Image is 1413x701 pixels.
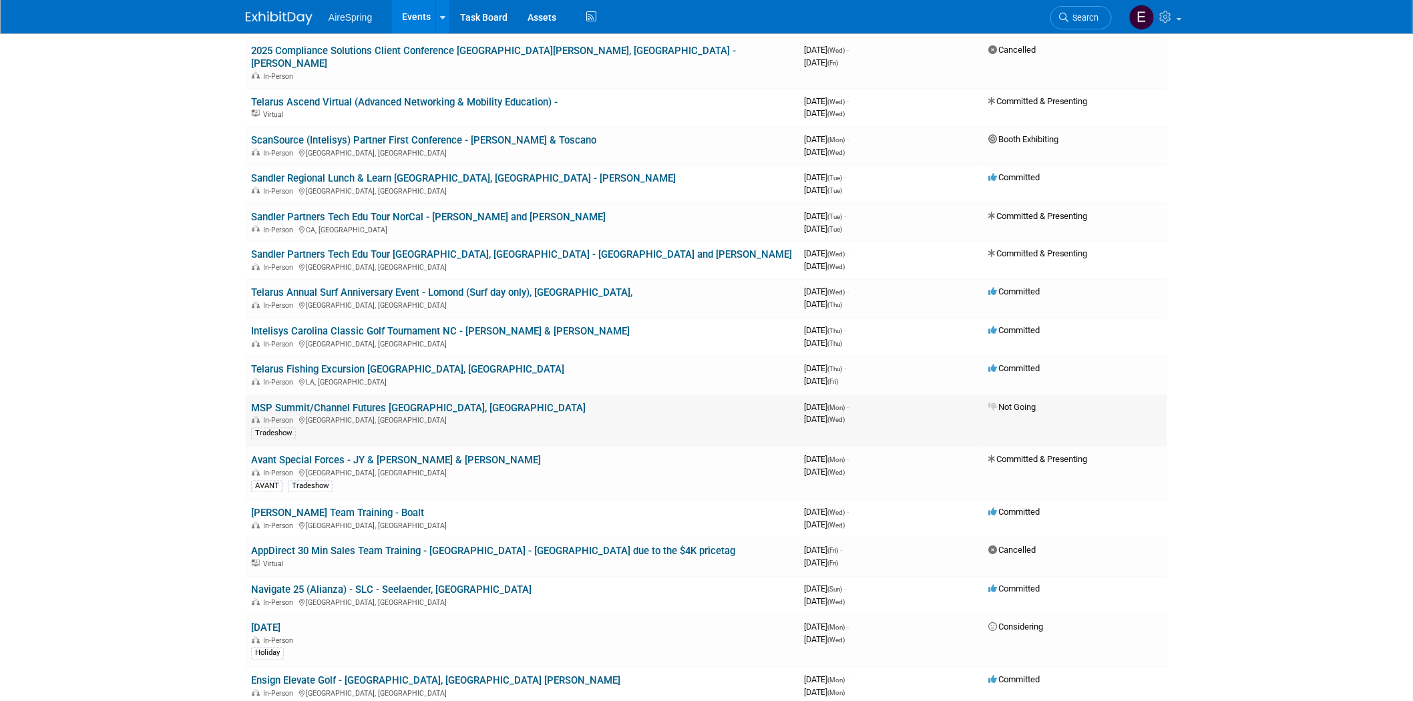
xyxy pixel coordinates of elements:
span: (Wed) [827,264,845,271]
span: (Wed) [827,522,845,529]
a: AppDirect 30 Min Sales Team Training - [GEOGRAPHIC_DATA] - [GEOGRAPHIC_DATA] due to the $4K pricetag [251,545,735,557]
span: In-Person [263,469,297,478]
span: (Wed) [827,98,845,105]
span: [DATE] [804,688,845,698]
span: In-Person [263,417,297,425]
span: - [844,584,846,594]
span: Committed [988,287,1040,297]
img: In-Person Event [252,522,260,529]
span: (Fri) [827,547,838,555]
img: In-Person Event [252,226,260,232]
a: Telarus Annual Surf Anniversary Event - Lomond (Surf day only), [GEOGRAPHIC_DATA], [251,287,632,299]
span: [DATE] [804,675,849,685]
span: Booth Exhibiting [988,134,1058,144]
span: In-Person [263,187,297,196]
span: [DATE] [804,96,849,106]
span: AireSpring [329,12,372,23]
a: Sandler Partners Tech Edu Tour [GEOGRAPHIC_DATA], [GEOGRAPHIC_DATA] - [GEOGRAPHIC_DATA] and [PERS... [251,249,792,261]
span: In-Person [263,302,297,310]
span: [DATE] [804,45,849,55]
span: - [847,287,849,297]
img: In-Person Event [252,469,260,476]
span: - [847,455,849,465]
img: Virtual Event [252,110,260,117]
img: In-Person Event [252,264,260,270]
span: In-Person [263,379,297,387]
img: In-Person Event [252,149,260,156]
a: MSP Summit/Channel Futures [GEOGRAPHIC_DATA], [GEOGRAPHIC_DATA] [251,403,586,415]
div: Tradeshow [288,481,333,493]
span: (Mon) [827,457,845,464]
img: In-Person Event [252,379,260,385]
a: Intelisys Carolina Classic Golf Tournament NC - [PERSON_NAME] & [PERSON_NAME] [251,326,630,338]
a: Ensign Elevate Golf - [GEOGRAPHIC_DATA], [GEOGRAPHIC_DATA] [PERSON_NAME] [251,675,620,687]
img: In-Person Event [252,690,260,696]
span: [DATE] [804,134,849,144]
span: (Wed) [827,599,845,606]
span: (Wed) [827,509,845,517]
span: (Thu) [827,302,842,309]
span: - [847,45,849,55]
span: - [847,507,849,517]
span: (Wed) [827,289,845,296]
span: - [844,211,846,221]
span: (Mon) [827,136,845,144]
span: (Fri) [827,560,838,567]
span: (Wed) [827,417,845,424]
div: [GEOGRAPHIC_DATA], [GEOGRAPHIC_DATA] [251,597,793,608]
div: [GEOGRAPHIC_DATA], [GEOGRAPHIC_DATA] [251,262,793,272]
div: Holiday [251,648,284,660]
span: Committed & Presenting [988,455,1088,465]
span: In-Person [263,637,297,646]
div: LA, [GEOGRAPHIC_DATA] [251,377,793,387]
span: [DATE] [804,300,842,310]
span: (Wed) [827,251,845,258]
a: Avant Special Forces - JY & [PERSON_NAME] & [PERSON_NAME] [251,455,541,467]
span: (Wed) [827,469,845,477]
a: Sandler Regional Lunch & Learn [GEOGRAPHIC_DATA], [GEOGRAPHIC_DATA] - [PERSON_NAME] [251,172,676,184]
span: (Mon) [827,624,845,632]
span: (Tue) [827,226,842,233]
span: [DATE] [804,287,849,297]
span: (Thu) [827,366,842,373]
span: Committed & Presenting [988,249,1088,259]
span: - [847,622,849,632]
span: In-Person [263,149,297,158]
span: [DATE] [804,262,845,272]
img: erica arjona [1129,5,1155,30]
span: (Fri) [827,59,838,67]
span: In-Person [263,522,297,531]
span: Committed & Presenting [988,211,1088,221]
span: Cancelled [988,545,1036,555]
span: In-Person [263,264,297,272]
span: [DATE] [804,558,838,568]
div: CA, [GEOGRAPHIC_DATA] [251,224,793,234]
img: In-Person Event [252,340,260,347]
div: [GEOGRAPHIC_DATA], [GEOGRAPHIC_DATA] [251,185,793,196]
span: (Tue) [827,174,842,182]
span: [DATE] [804,403,849,413]
span: (Mon) [827,690,845,697]
span: Committed [988,507,1040,517]
a: Telarus Ascend Virtual (Advanced Networking & Mobility Education) - [251,96,558,108]
span: [DATE] [804,635,845,645]
span: Considering [988,622,1043,632]
span: Committed [988,584,1040,594]
span: - [847,403,849,413]
a: ScanSource (Intelisys) Partner First Conference - [PERSON_NAME] & Toscano [251,134,596,146]
span: [DATE] [804,147,845,157]
span: Search [1068,13,1099,23]
span: [DATE] [804,185,842,195]
a: [PERSON_NAME] Team Training - Boalt [251,507,424,519]
span: [DATE] [804,377,838,387]
span: [DATE] [804,224,842,234]
span: In-Person [263,340,297,349]
span: Virtual [263,110,287,119]
span: [DATE] [804,249,849,259]
span: Committed & Presenting [988,96,1088,106]
img: In-Person Event [252,599,260,606]
span: Committed [988,326,1040,336]
span: [DATE] [804,172,846,182]
div: [GEOGRAPHIC_DATA], [GEOGRAPHIC_DATA] [251,300,793,310]
div: Tradeshow [251,428,296,440]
